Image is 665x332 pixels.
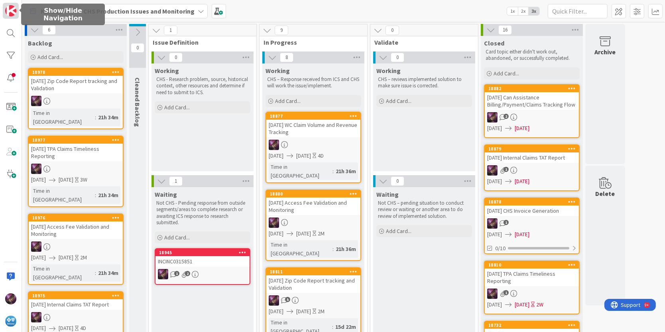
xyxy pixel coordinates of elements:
[269,140,279,150] img: ML
[266,190,361,261] a: 18880[DATE] Access Fee Validation and MonitoringML[DATE][DATE]2MTime in [GEOGRAPHIC_DATA]:21h 36m
[266,120,360,137] div: [DATE] WC Claim Volume and Revenue Tracking
[485,165,579,176] div: ML
[155,256,250,267] div: INCINC0315851
[488,86,579,91] div: 18882
[376,67,401,75] span: Working
[96,269,120,277] div: 21h 34m
[332,167,334,176] span: :
[96,113,120,122] div: 21h 34m
[296,307,311,316] span: [DATE]
[96,191,120,200] div: 21h 34m
[29,164,123,174] div: ML
[515,230,529,239] span: [DATE]
[487,165,498,176] img: ML
[484,39,504,47] span: Closed
[285,297,290,302] span: 5
[318,229,325,238] div: 2M
[518,7,529,15] span: 2x
[40,3,44,10] div: 9+
[28,213,124,285] a: 18976[DATE] Access Fee Validation and MonitoringML[DATE][DATE]2MTime in [GEOGRAPHIC_DATA]:21h 34m
[266,190,360,215] div: 18880[DATE] Access Fee Validation and Monitoring
[485,269,579,286] div: [DATE] TPA Claims Timeliness Reporting
[266,295,360,306] div: ML
[29,241,123,252] div: ML
[269,240,332,258] div: Time in [GEOGRAPHIC_DATA]
[270,191,360,197] div: 18880
[296,229,311,238] span: [DATE]
[334,167,358,176] div: 21h 36m
[270,269,360,275] div: 18811
[391,53,404,62] span: 0
[378,76,470,89] p: CHS – reviews implemented solution to make sure issue is corrected.
[269,229,283,238] span: [DATE]
[131,43,144,53] span: 0
[484,261,580,314] a: 18810[DATE] TPA Claims Timeliness ReportingML[DATE][DATE]2W
[488,262,579,268] div: 18810
[28,68,124,129] a: 18978[DATE] Zip Code Report tracking and ValidationMLTime in [GEOGRAPHIC_DATA]:21h 34m
[269,152,283,160] span: [DATE]
[494,70,519,77] span: Add Card...
[29,96,123,106] div: ML
[95,269,96,277] span: :
[504,114,509,119] span: 2
[332,245,334,253] span: :
[386,26,399,35] span: 0
[485,152,579,163] div: [DATE] Internal Claims TAT Report
[164,234,190,241] span: Add Card...
[169,53,183,62] span: 0
[266,217,360,228] div: ML
[266,113,360,120] div: 18877
[485,322,579,329] div: 18732
[595,47,616,57] div: Archive
[504,167,509,172] span: 1
[29,76,123,93] div: [DATE] Zip Code Report tracking and Validation
[29,214,123,221] div: 18976
[29,292,123,299] div: 18975
[266,67,290,75] span: Working
[5,316,16,327] img: avatar
[164,104,190,111] span: Add Card...
[155,190,177,198] span: Waiting
[269,217,279,228] img: ML
[95,113,96,122] span: :
[485,85,579,92] div: 18882
[31,96,41,106] img: ML
[487,289,498,299] img: ML
[488,199,579,205] div: 18878
[486,49,578,62] p: Card topic either didn't work out, abandoned, or successfully completed.
[5,293,16,304] img: ML
[378,200,470,219] p: Not CHS – pending situation to conduct review or waiting or another area to do review of implemen...
[156,200,249,226] p: Not CHS - Pending response from outside segments/areas to complete research or awaiting ICS respo...
[275,97,301,105] span: Add Card...
[80,176,87,184] div: 3W
[95,191,96,200] span: :
[155,249,250,267] div: 18945INCINC0315851
[487,112,498,123] img: ML
[495,244,506,253] span: 0/10
[515,177,529,186] span: [DATE]
[153,38,246,46] span: Issue Definition
[264,38,357,46] span: In Progress
[164,26,177,35] span: 1
[485,261,579,269] div: 18810
[266,140,360,150] div: ML
[29,69,123,93] div: 18978[DATE] Zip Code Report tracking and Validation
[266,190,360,198] div: 18880
[487,218,498,229] img: ML
[5,5,16,16] img: Visit kanbanzone.com
[32,69,123,75] div: 18978
[17,1,36,11] span: Support
[529,7,539,15] span: 3x
[31,164,41,174] img: ML
[487,300,502,309] span: [DATE]
[548,4,608,18] input: Quick Filter...
[504,220,509,225] span: 1
[32,215,123,221] div: 18976
[484,84,580,138] a: 18882[DATE] Can Assistance Billing/Payment/Claims Tracking FlowML[DATE][DATE]
[24,7,102,22] h5: Show/Hide Navigation
[536,300,543,309] div: 2W
[376,190,399,198] span: Waiting
[174,271,179,276] span: 1
[158,269,168,279] img: ML
[185,271,190,276] span: 2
